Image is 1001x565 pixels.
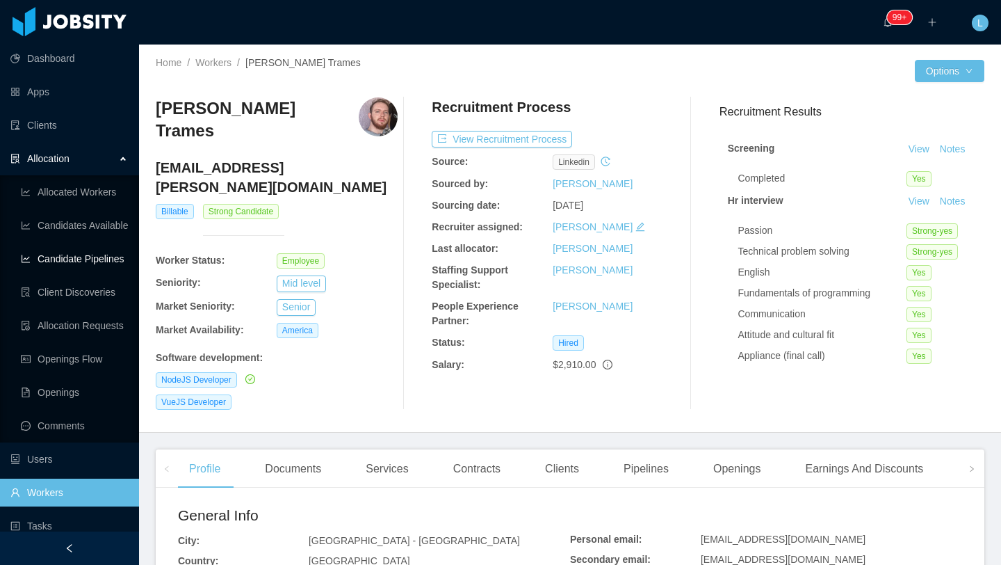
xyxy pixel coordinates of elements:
[906,349,931,364] span: Yes
[601,157,610,166] i: icon: history
[906,223,958,239] span: Strong-yes
[156,352,263,363] b: Software development :
[178,449,231,488] div: Profile
[21,312,128,340] a: icon: file-doneAllocation Requests
[570,534,642,545] b: Personal email:
[21,379,128,406] a: icon: file-textOpenings
[553,359,596,370] span: $2,910.00
[10,445,128,473] a: icon: robotUsers
[738,328,907,342] div: Attitude and cultural fit
[701,554,865,565] span: [EMAIL_ADDRESS][DOMAIN_NAME]
[355,449,419,488] div: Services
[10,479,128,507] a: icon: userWorkers
[887,10,912,24] sup: 114
[156,324,244,335] b: Market Availability:
[432,97,571,117] h4: Recruitment Process
[432,221,523,232] b: Recruiter assigned:
[203,204,279,219] span: Strong Candidate
[245,374,255,384] i: icon: check-circle
[553,243,633,254] a: [PERSON_NAME]
[10,111,128,139] a: icon: auditClients
[915,60,984,82] button: Optionsicon: down
[237,57,240,68] span: /
[432,301,519,326] b: People Experience Partner:
[738,223,907,238] div: Passion
[243,374,255,385] a: icon: check-circle
[432,134,572,145] a: icon: exportView Recruitment Process
[603,360,612,369] span: info-circle
[927,17,937,27] i: icon: plus
[738,244,907,259] div: Technical problem solving
[701,534,865,545] span: [EMAIL_ADDRESS][DOMAIN_NAME]
[10,154,20,164] i: icon: solution
[156,372,237,388] span: NodeJS Developer
[534,449,590,488] div: Clients
[156,301,235,312] b: Market Seniority:
[277,276,326,292] button: Mid level
[570,554,651,565] b: Secondary email:
[359,97,398,136] img: a763e65d-88c3-4320-ae91-b2260694db65_664f6ee25ec5d-400w.png
[612,449,680,488] div: Pipelines
[906,328,931,343] span: Yes
[635,222,645,232] i: icon: edit
[977,15,983,31] span: L
[245,57,361,68] span: [PERSON_NAME] Trames
[738,349,907,363] div: Appliance (final call)
[432,337,464,348] b: Status:
[432,264,508,290] b: Staffing Support Specialist:
[719,103,984,120] h3: Recruitment Results
[553,154,595,170] span: linkedin
[21,412,128,440] a: icon: messageComments
[178,535,200,546] b: City:
[277,253,325,269] span: Employee
[163,465,170,472] i: icon: left
[738,307,907,321] div: Communication
[21,178,128,206] a: icon: line-chartAllocated Workers
[906,265,931,280] span: Yes
[277,299,316,316] button: Senior
[906,171,931,186] span: Yes
[10,45,128,72] a: icon: pie-chartDashboard
[906,307,931,322] span: Yes
[553,178,633,189] a: [PERSON_NAME]
[156,255,225,266] b: Worker Status:
[10,78,128,106] a: icon: appstoreApps
[156,158,398,197] h4: [EMAIL_ADDRESS][PERSON_NAME][DOMAIN_NAME]
[432,178,488,189] b: Sourced by:
[432,200,500,211] b: Sourcing date:
[442,449,512,488] div: Contracts
[432,156,468,167] b: Source:
[794,449,934,488] div: Earnings And Discounts
[156,277,201,288] b: Seniority:
[904,196,934,207] a: View
[432,243,498,254] b: Last allocator:
[21,245,128,273] a: icon: line-chartCandidate Pipelines
[156,395,231,410] span: VueJS Developer
[904,143,934,154] a: View
[178,504,570,527] h2: General Info
[21,345,128,373] a: icon: idcardOpenings Flow
[738,265,907,280] div: English
[10,512,128,540] a: icon: profileTasks
[934,193,971,210] button: Notes
[21,278,128,306] a: icon: file-searchClient Discoveries
[156,97,359,143] h3: [PERSON_NAME] Trames
[968,465,975,472] i: icon: right
[254,449,332,488] div: Documents
[432,131,572,148] button: icon: exportView Recruitment Process
[156,204,194,219] span: Billable
[553,221,633,232] a: [PERSON_NAME]
[934,141,971,158] button: Notes
[702,449,772,488] div: Openings
[553,264,633,276] a: [PERSON_NAME]
[553,335,584,351] span: Hired
[906,244,958,260] span: Strong-yes
[277,323,318,338] span: America
[553,200,583,211] span: [DATE]
[738,171,907,186] div: Completed
[906,286,931,301] span: Yes
[309,535,520,546] span: [GEOGRAPHIC_DATA] - [GEOGRAPHIC_DATA]
[728,195,783,206] strong: Hr interview
[27,153,70,164] span: Allocation
[883,17,893,27] i: icon: bell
